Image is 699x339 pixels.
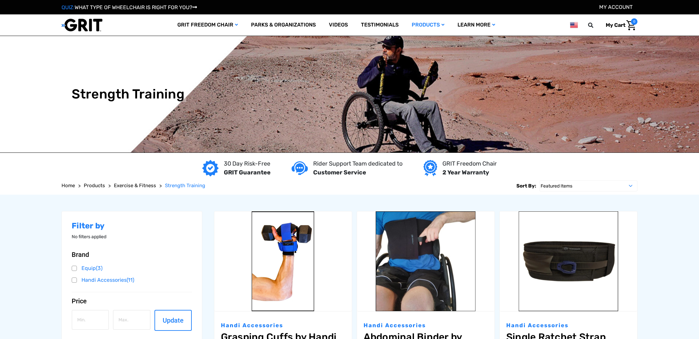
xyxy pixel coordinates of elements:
p: Handi Accessories [364,321,488,330]
a: Single Ratchet Strap Waist Belt by Handi Accessories,$59.95 [500,211,637,311]
h1: Strength Training [72,86,185,102]
img: GRIT Guarantee [202,160,219,176]
a: Handi Accessories(11) [72,275,192,285]
a: Abdominal Binder by Handi Accessories,$29.95 [357,211,494,311]
button: Price [72,297,192,305]
span: My Cart [606,22,625,28]
span: Price [72,297,87,305]
img: Single Ratchet Strap Waist Belt by Handi Accessories [500,211,637,311]
p: Handi Accessories [221,321,345,330]
img: Grasping Cuffs by Handi Accessories [214,211,352,311]
a: Products [405,14,451,36]
a: Parks & Organizations [244,14,322,36]
h2: Filter by [72,221,192,231]
a: Grasping Cuffs by Handi Accessories,$69.95 [214,211,352,311]
p: GRIT Freedom Chair [442,159,497,168]
input: Min. [72,310,109,330]
img: Customer service [292,161,308,175]
input: Search [591,18,601,32]
span: (3) [96,265,102,271]
span: Strength Training [165,183,205,188]
span: Home [62,183,75,188]
a: Testimonials [354,14,405,36]
a: GRIT Freedom Chair [171,14,244,36]
span: Brand [72,251,89,259]
span: QUIZ: [62,4,75,10]
strong: GRIT Guarantee [224,169,271,176]
label: Sort By: [516,180,536,191]
strong: Customer Service [313,169,366,176]
a: Equip(3) [72,263,192,273]
input: Max. [113,310,150,330]
button: Update [154,310,192,331]
a: Home [62,182,75,189]
a: Products [84,182,105,189]
a: Exercise & Fitness [114,182,156,189]
p: Handi Accessories [506,321,631,330]
p: 30 Day Risk-Free [224,159,271,168]
span: (11) [127,277,134,283]
span: Products [84,183,105,188]
img: Cart [626,20,636,30]
span: Exercise & Fitness [114,183,156,188]
p: Rider Support Team dedicated to [313,159,403,168]
a: QUIZ:WHAT TYPE OF WHEELCHAIR IS RIGHT FOR YOU? [62,4,197,10]
img: GRIT All-Terrain Wheelchair and Mobility Equipment [62,18,102,32]
img: Year warranty [423,160,437,176]
img: us.png [570,21,578,29]
a: Strength Training [165,182,205,189]
p: No filters applied [72,233,192,240]
a: Account [599,4,633,10]
span: 0 [631,18,637,25]
strong: 2 Year Warranty [442,169,489,176]
a: Videos [322,14,354,36]
a: Learn More [451,14,502,36]
a: Cart with 0 items [601,18,637,32]
img: Abdominal Binder by Handi Accessories [357,211,494,311]
button: Brand [72,251,192,259]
